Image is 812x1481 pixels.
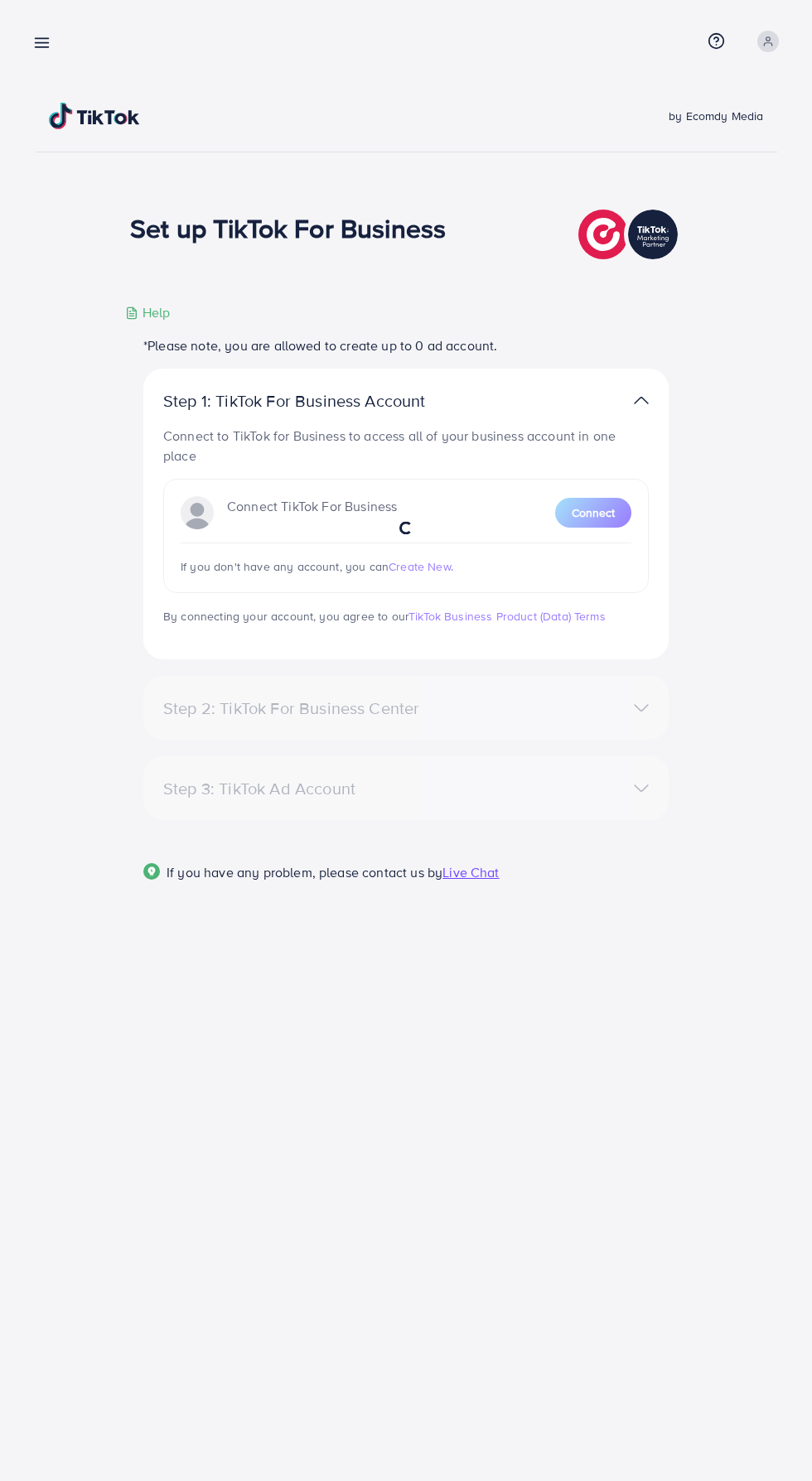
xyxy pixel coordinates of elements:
[49,103,140,129] img: TikTok
[167,863,442,881] span: If you have any problem, please contact us by
[578,205,682,263] img: TikTok partner
[634,388,649,412] img: TikTok partner
[442,863,499,881] span: Live Chat
[143,863,160,880] img: Popup guide
[163,391,478,411] p: Step 1: TikTok For Business Account
[669,108,763,124] span: by Ecomdy Media
[125,303,171,322] div: Help
[130,212,446,244] h1: Set up TikTok For Business
[143,335,669,355] p: *Please note, you are allowed to create up to 0 ad account.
